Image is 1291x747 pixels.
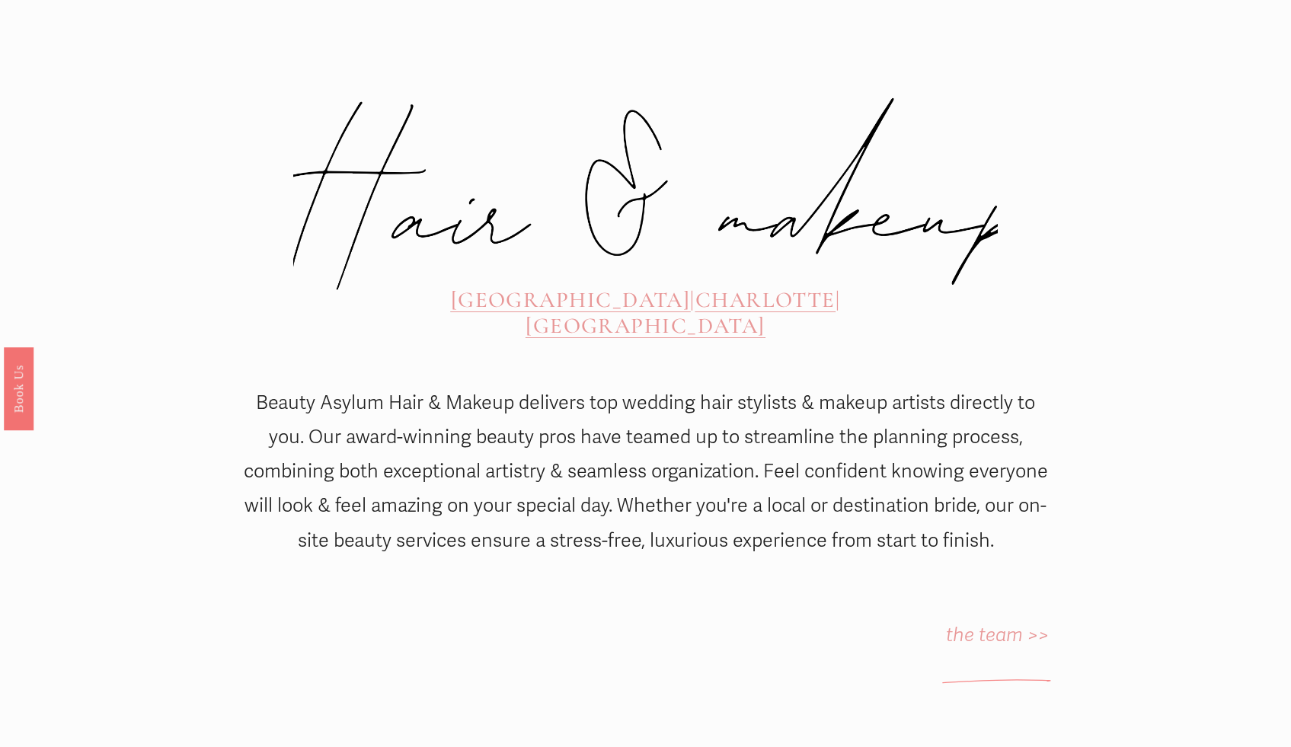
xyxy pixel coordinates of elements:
[946,624,1049,646] a: the team >>
[690,286,695,313] span: |
[242,386,1049,558] p: Beauty Asylum Hair & Makeup delivers top wedding hair stylists & makeup artists directly to you. ...
[526,312,765,339] a: [GEOGRAPHIC_DATA]
[836,286,840,313] span: |
[4,346,34,429] a: Book Us
[695,286,836,313] a: CHARLOTTE
[451,286,691,313] a: [GEOGRAPHIC_DATA]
